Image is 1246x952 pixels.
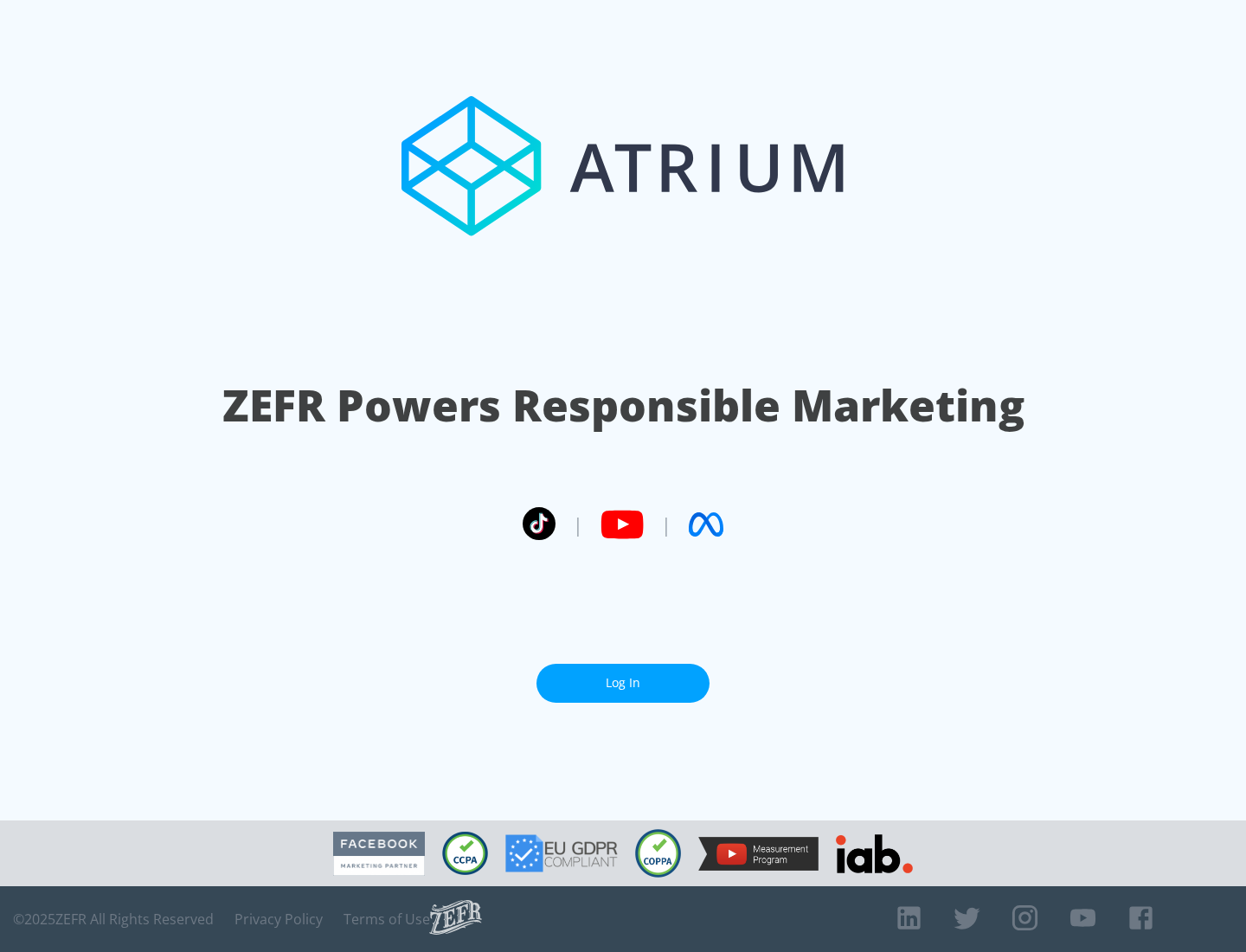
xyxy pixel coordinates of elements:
span: | [573,511,583,537]
span: © 2025 ZEFR All Rights Reserved [13,910,214,928]
img: CCPA Compliant [442,832,488,875]
img: COPPA Compliant [635,829,681,878]
a: Privacy Policy [234,910,323,928]
span: | [661,511,671,537]
a: Log In [536,664,710,703]
img: Facebook Marketing Partner [333,832,425,876]
img: GDPR Compliant [505,834,618,872]
a: Terms of Use [344,910,430,928]
img: YouTube Measurement Program [698,837,819,871]
img: IAB [836,834,913,873]
h1: ZEFR Powers Responsible Marketing [222,376,1024,435]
